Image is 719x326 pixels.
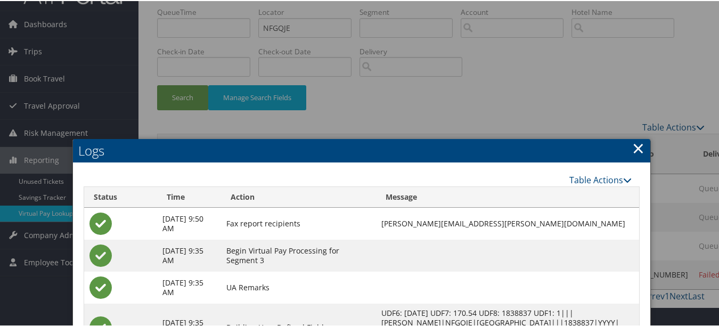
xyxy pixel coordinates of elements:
h2: Logs [73,138,650,161]
td: Begin Virtual Pay Processing for Segment 3 [221,239,376,271]
th: Status: activate to sort column ascending [84,186,157,207]
td: [DATE] 9:35 AM [157,239,221,271]
a: Close [632,136,644,158]
td: Fax report recipients [221,207,376,239]
td: UA Remarks [221,271,376,303]
th: Message: activate to sort column ascending [376,186,639,207]
td: [DATE] 9:50 AM [157,207,221,239]
a: Table Actions [569,173,632,185]
td: [DATE] 9:35 AM [157,271,221,303]
th: Time: activate to sort column ascending [157,186,221,207]
td: [PERSON_NAME][EMAIL_ADDRESS][PERSON_NAME][DOMAIN_NAME] [376,207,639,239]
th: Action: activate to sort column ascending [221,186,376,207]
